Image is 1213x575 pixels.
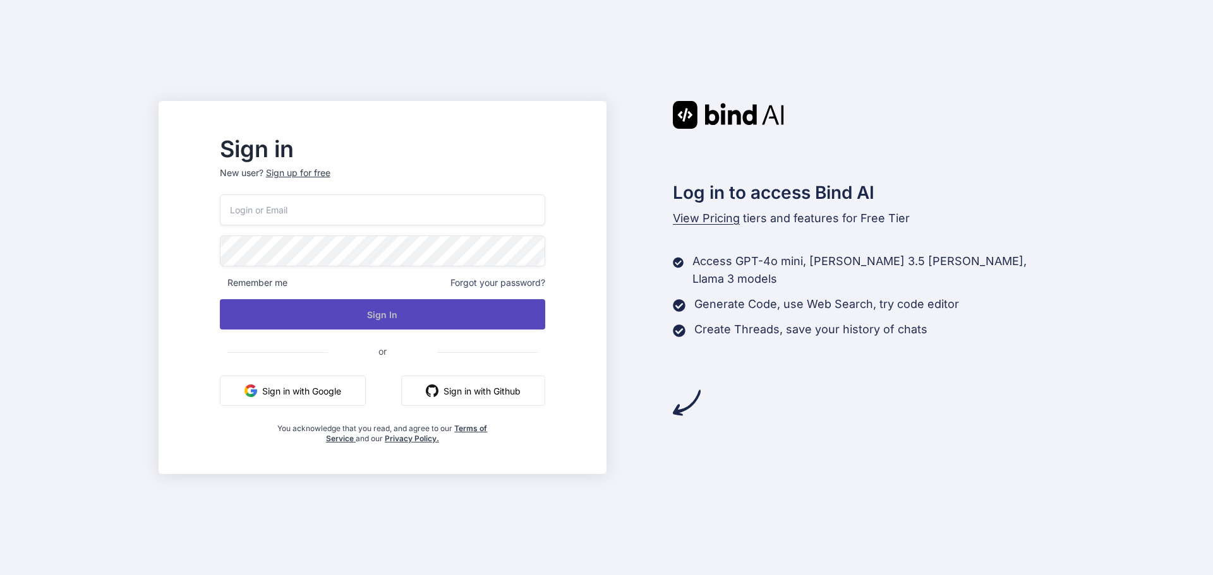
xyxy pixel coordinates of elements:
p: Generate Code, use Web Search, try code editor [694,295,959,313]
p: Create Threads, save your history of chats [694,321,927,338]
h2: Log in to access Bind AI [673,179,1054,206]
span: Forgot your password? [450,276,545,289]
p: New user? [220,167,545,194]
a: Privacy Policy. [385,434,439,443]
a: Terms of Service [326,424,488,443]
button: Sign in with Google [220,376,366,406]
p: tiers and features for Free Tier [673,210,1054,227]
img: github [426,384,438,397]
span: or [328,336,437,367]
span: Remember me [220,276,287,289]
div: Sign up for free [266,167,330,179]
img: google [244,384,257,397]
button: Sign In [220,299,545,329]
input: Login or Email [220,194,545,225]
div: You acknowledge that you read, and agree to our and our [274,416,492,444]
button: Sign in with Github [401,376,545,406]
img: Bind AI logo [673,101,784,129]
img: arrow [673,389,701,417]
span: View Pricing [673,211,740,225]
h2: Sign in [220,139,545,159]
p: Access GPT-4o mini, [PERSON_NAME] 3.5 [PERSON_NAME], Llama 3 models [692,252,1054,288]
